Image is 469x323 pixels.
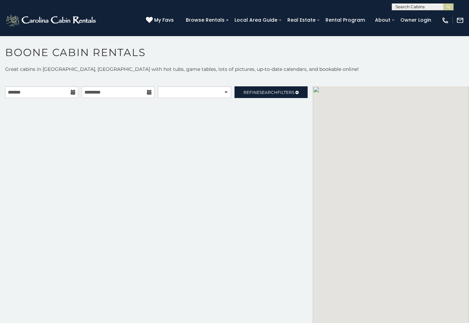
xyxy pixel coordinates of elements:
span: Refine Filters [243,90,294,95]
span: Search [260,90,277,95]
a: Rental Program [322,15,368,25]
a: Browse Rentals [182,15,228,25]
a: RefineSearchFilters [235,86,308,98]
span: My Favs [154,17,174,24]
a: My Favs [146,17,175,24]
img: phone-regular-white.png [442,17,449,24]
a: About [371,15,394,25]
a: Owner Login [397,15,435,25]
img: mail-regular-white.png [456,17,464,24]
img: White-1-2.png [5,13,98,27]
a: Real Estate [284,15,319,25]
a: Local Area Guide [231,15,281,25]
